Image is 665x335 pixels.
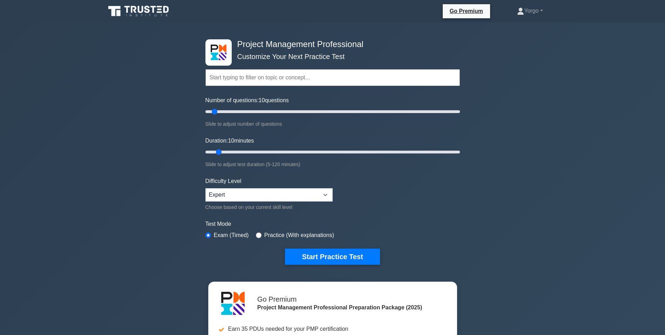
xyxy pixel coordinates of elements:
a: Yorgo [500,4,559,18]
div: Slide to adjust test duration (5-120 minutes) [205,160,460,169]
input: Start typing to filter on topic or concept... [205,69,460,86]
label: Number of questions: questions [205,96,289,105]
h4: Project Management Professional [235,39,426,50]
label: Difficulty Level [205,177,242,185]
span: 10 [259,97,265,103]
button: Start Practice Test [285,249,380,265]
label: Test Mode [205,220,460,228]
div: Choose based on your current skill level [205,203,333,211]
label: Duration: minutes [205,137,254,145]
a: Go Premium [446,7,487,15]
label: Practice (With explanations) [264,231,334,239]
span: 10 [228,138,234,144]
label: Exam (Timed) [214,231,249,239]
div: Slide to adjust number of questions [205,120,460,128]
